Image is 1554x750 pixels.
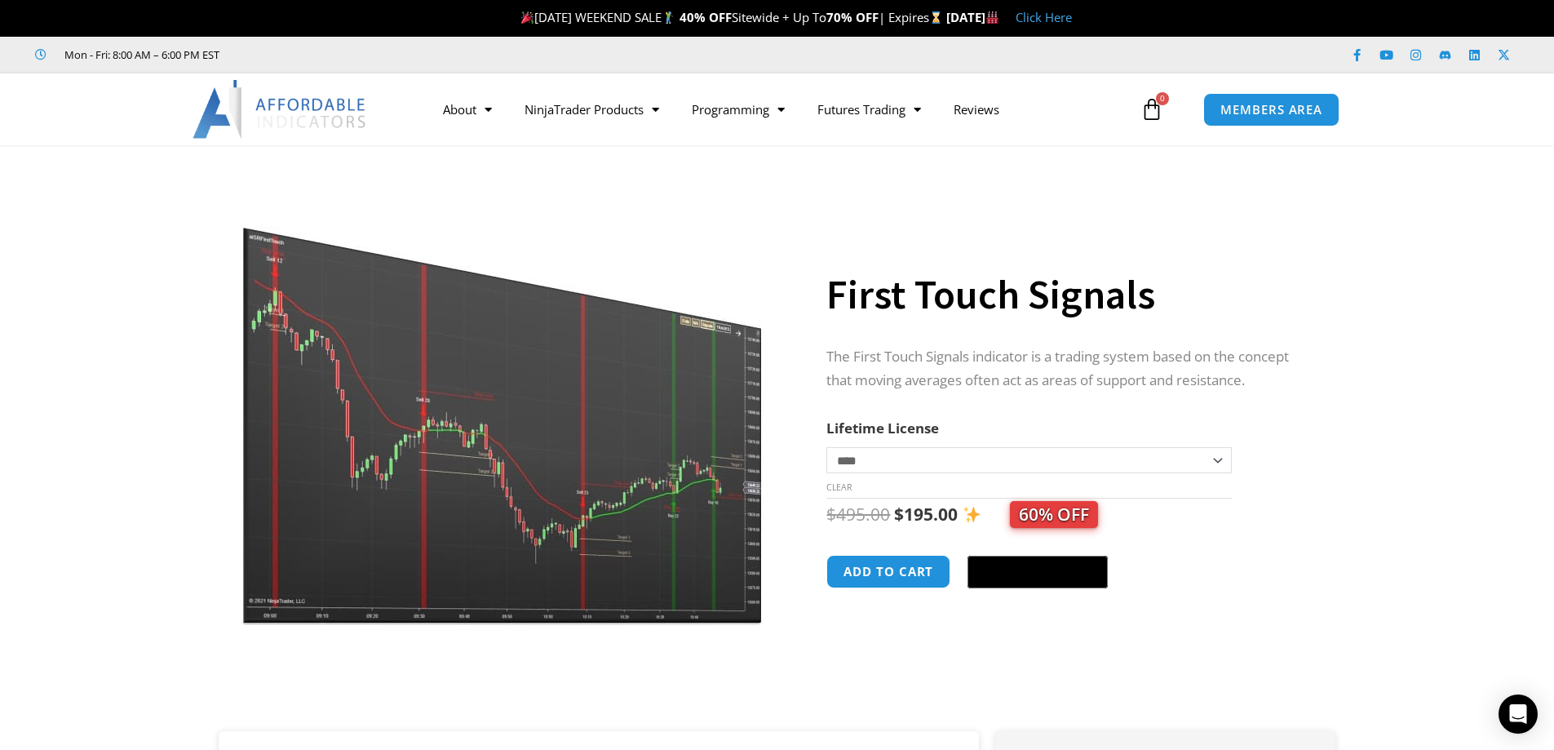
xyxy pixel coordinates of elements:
[193,80,368,139] img: LogoAI | Affordable Indicators – NinjaTrader
[662,11,675,24] img: 🏌️‍♂️
[946,9,999,25] strong: [DATE]
[1116,86,1188,133] a: 0
[967,556,1108,588] button: Buy with GPay
[1203,93,1339,126] a: MEMBERS AREA
[517,9,945,25] span: [DATE] WEEKEND SALE Sitewide + Up To | Expires
[937,91,1016,128] a: Reviews
[60,45,219,64] span: Mon - Fri: 8:00 AM – 6:00 PM EST
[826,482,852,493] a: Clear options
[427,91,508,128] a: About
[241,174,766,625] img: First Touch Signals 1 | Affordable Indicators – NinjaTrader
[826,345,1303,393] p: The First Touch Signals indicator is a trading system based on the concept that moving averages o...
[986,11,998,24] img: 🏭
[894,503,958,526] bdi: 195.00
[521,11,533,24] img: 🎉
[675,91,801,128] a: Programming
[427,91,1136,128] nav: Menu
[826,419,939,437] label: Lifetime License
[826,503,836,526] span: $
[242,47,487,63] iframe: Customer reviews powered by Trustpilot
[894,503,904,526] span: $
[826,266,1303,323] h1: First Touch Signals
[930,11,942,24] img: ⌛
[963,506,981,523] img: ✨
[680,9,732,25] strong: 40% OFF
[508,91,675,128] a: NinjaTrader Products
[1016,9,1072,25] a: Click Here
[1499,695,1538,734] div: Open Intercom Messenger
[826,610,1303,624] iframe: PayPal Message 1
[826,9,879,25] strong: 70% OFF
[1220,104,1322,116] span: MEMBERS AREA
[801,91,937,128] a: Futures Trading
[1156,92,1169,105] span: 0
[1010,501,1098,528] span: 60% OFF
[826,503,890,526] bdi: 495.00
[826,555,950,588] button: Add to cart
